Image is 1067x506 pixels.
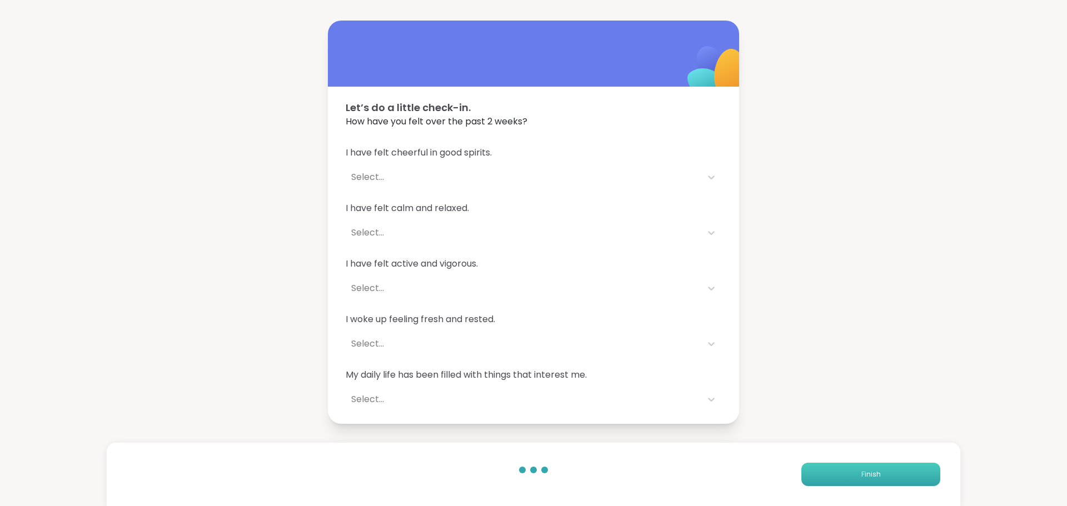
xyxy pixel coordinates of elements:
img: ShareWell Logomark [661,17,772,128]
div: Select... [351,337,696,350]
span: Finish [861,469,881,479]
button: Finish [801,463,940,486]
div: Select... [351,226,696,239]
span: I have felt cheerful in good spirits. [346,146,721,159]
div: Select... [351,171,696,184]
div: Select... [351,393,696,406]
span: I have felt active and vigorous. [346,257,721,270]
span: Let’s do a little check-in. [346,100,721,115]
span: I woke up feeling fresh and rested. [346,313,721,326]
div: Select... [351,282,696,295]
span: I have felt calm and relaxed. [346,202,721,215]
span: How have you felt over the past 2 weeks? [346,115,721,128]
span: My daily life has been filled with things that interest me. [346,368,721,382]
